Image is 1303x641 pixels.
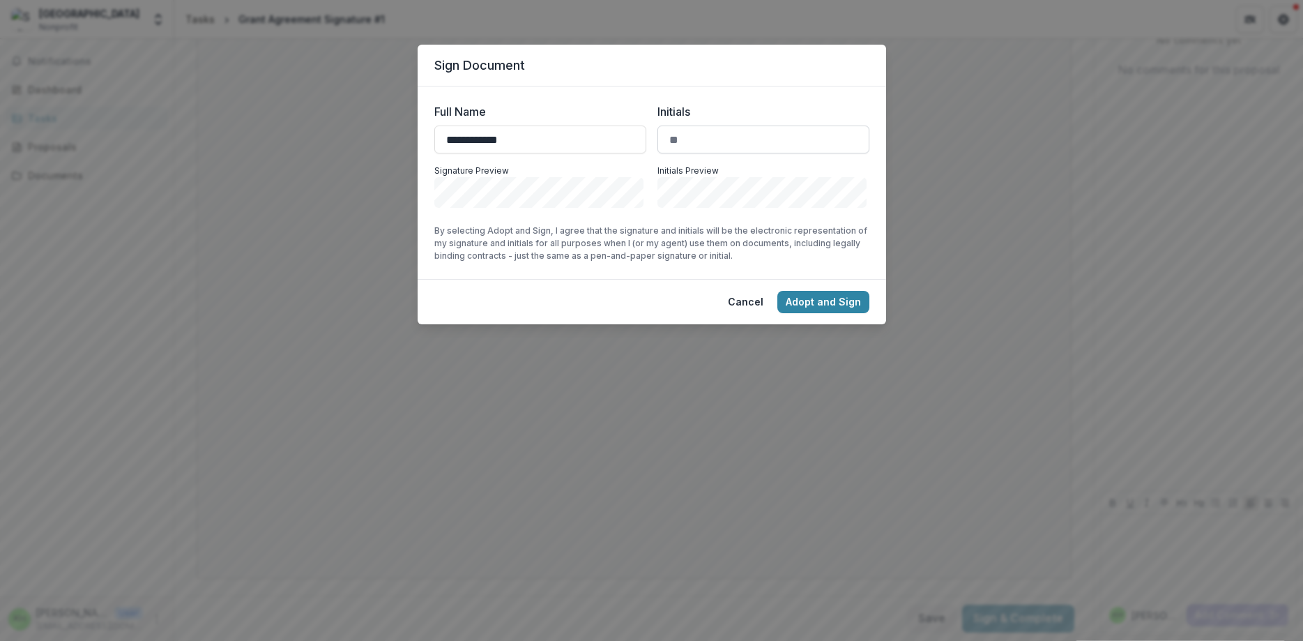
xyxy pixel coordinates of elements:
[657,165,869,177] p: Initials Preview
[418,45,886,86] header: Sign Document
[434,103,638,120] label: Full Name
[719,291,772,313] button: Cancel
[657,103,861,120] label: Initials
[434,165,646,177] p: Signature Preview
[434,225,869,262] p: By selecting Adopt and Sign, I agree that the signature and initials will be the electronic repre...
[777,291,869,313] button: Adopt and Sign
